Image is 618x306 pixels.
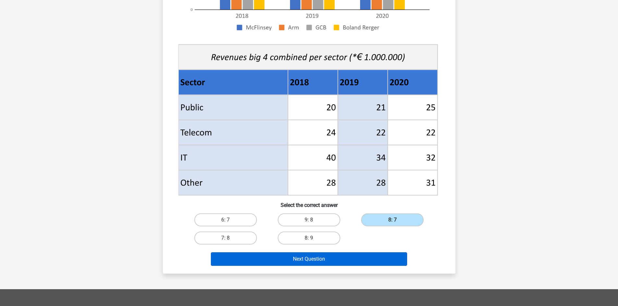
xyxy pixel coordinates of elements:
[194,232,257,244] label: 7: 8
[278,213,340,226] label: 9: 8
[194,213,257,226] label: 6: 7
[361,213,424,226] label: 8: 7
[173,197,445,208] h6: Select the correct answer
[278,232,340,244] label: 8: 9
[211,252,407,266] button: Next Question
